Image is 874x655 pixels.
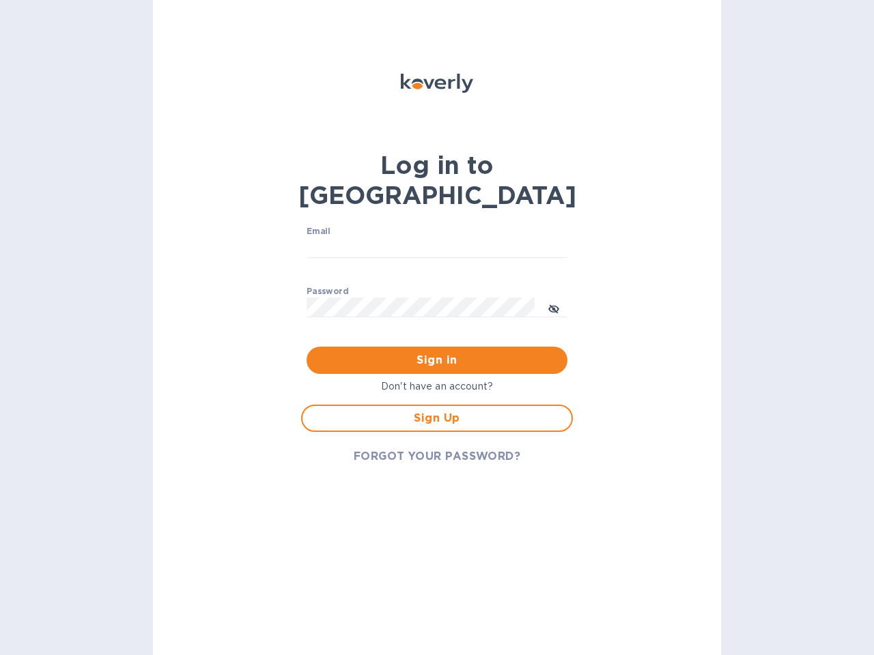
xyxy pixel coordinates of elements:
[343,443,532,470] button: FORGOT YOUR PASSWORD?
[401,74,473,93] img: Koverly
[307,287,348,295] label: Password
[313,410,561,426] span: Sign Up
[318,352,556,368] span: Sign in
[301,405,573,432] button: Sign Up
[301,379,573,394] p: Don't have an account?
[354,448,521,465] span: FORGOT YOUR PASSWORD?
[298,150,576,210] b: Log in to [GEOGRAPHIC_DATA]
[307,228,330,236] label: Email
[540,294,567,321] button: toggle password visibility
[307,347,567,374] button: Sign in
